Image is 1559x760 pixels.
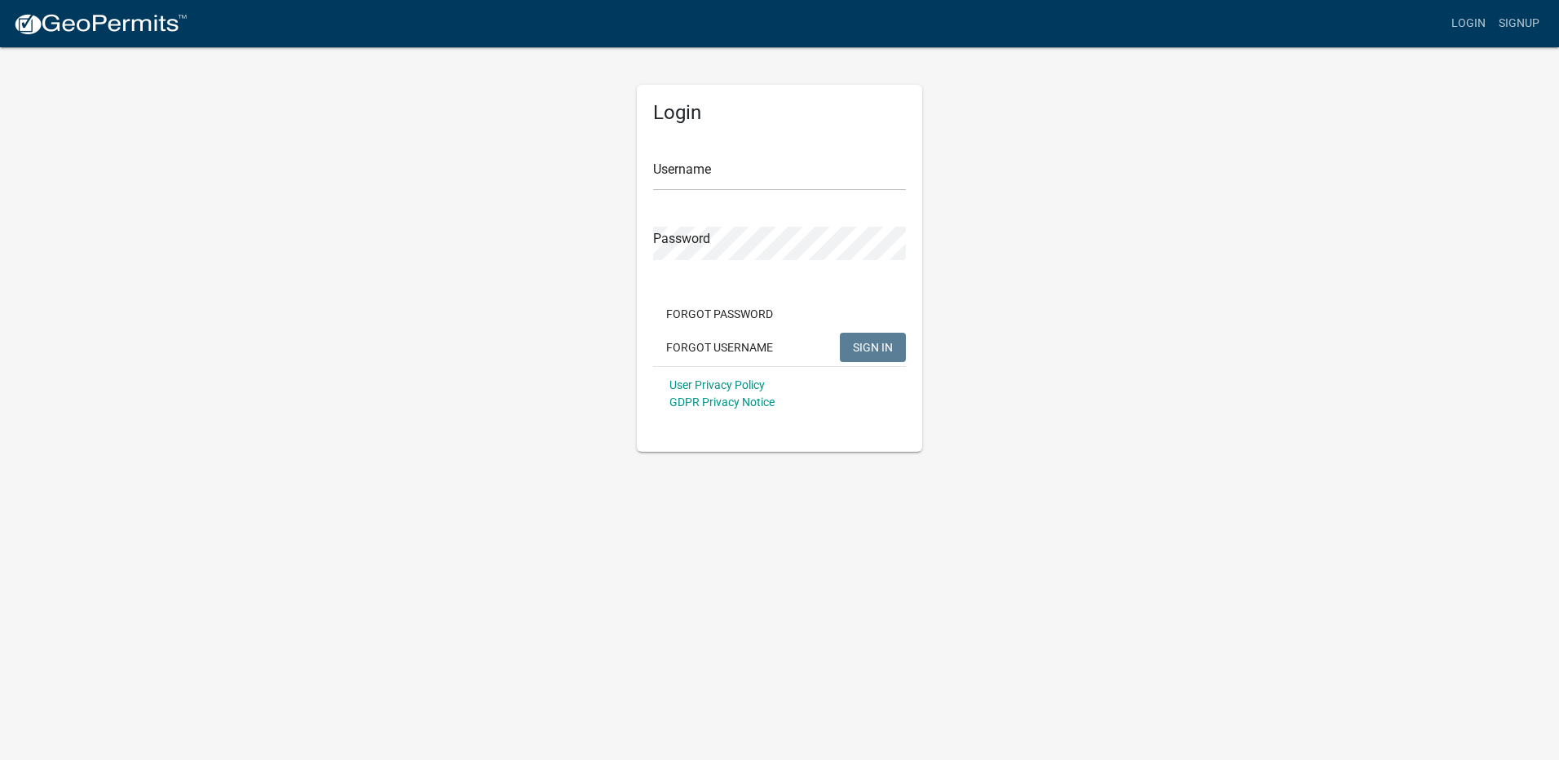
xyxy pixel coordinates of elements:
button: Forgot Password [653,299,786,329]
button: Forgot Username [653,333,786,362]
a: User Privacy Policy [669,378,765,391]
h5: Login [653,101,906,125]
span: SIGN IN [853,340,893,353]
a: Signup [1492,8,1546,39]
a: GDPR Privacy Notice [669,395,775,409]
button: SIGN IN [840,333,906,362]
a: Login [1445,8,1492,39]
